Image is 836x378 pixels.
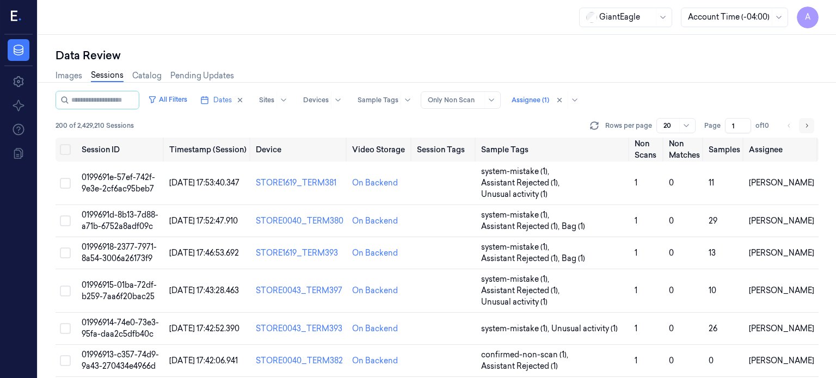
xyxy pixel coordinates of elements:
[256,285,343,296] div: STORE0043_TERM397
[352,355,398,367] div: On Backend
[635,216,637,226] span: 1
[630,138,664,162] th: Non Scans
[749,356,814,365] span: [PERSON_NAME]
[749,324,814,333] span: [PERSON_NAME]
[782,118,814,133] nav: pagination
[635,178,637,188] span: 1
[749,286,814,295] span: [PERSON_NAME]
[82,242,157,263] span: 01996918-2377-7971-8a54-3006a26173f9
[256,215,343,227] div: STORE0040_TERM380
[669,324,674,333] span: 0
[413,138,477,162] th: Session Tags
[60,286,71,296] button: Select row
[56,121,134,131] span: 200 of 2,429,210 Sessions
[704,138,745,162] th: Samples
[213,95,232,105] span: Dates
[82,318,159,339] span: 01996914-74e0-73e3-95fa-daa2c5dfb40c
[352,177,398,189] div: On Backend
[635,324,637,333] span: 1
[56,48,819,63] div: Data Review
[797,7,819,28] button: A
[82,280,157,301] span: 01996915-01ba-72df-b259-7aa6f20bac25
[256,247,343,259] div: STORE1619_TERM393
[169,178,239,188] span: [DATE] 17:53:40.347
[348,138,413,162] th: Video Storage
[481,349,570,361] span: confirmed-non-scan (1) ,
[481,166,551,177] span: system-mistake (1) ,
[799,118,814,133] button: Go to next page
[56,70,82,82] a: Images
[669,248,674,258] span: 0
[709,248,716,258] span: 13
[709,356,714,365] span: 0
[60,355,71,366] button: Select row
[481,296,548,308] span: Unusual activity (1)
[352,215,398,227] div: On Backend
[91,70,124,82] a: Sessions
[60,215,71,226] button: Select row
[352,247,398,259] div: On Backend
[755,121,773,131] span: of 10
[256,177,343,189] div: STORE1619_TERM381
[562,253,585,264] span: Bag (1)
[256,323,343,334] div: STORE0043_TERM393
[144,91,192,108] button: All Filters
[132,70,162,82] a: Catalog
[709,178,714,188] span: 11
[669,216,674,226] span: 0
[749,248,814,258] span: [PERSON_NAME]
[669,356,674,365] span: 0
[60,144,71,155] button: Select all
[709,286,716,295] span: 10
[749,178,814,188] span: [PERSON_NAME]
[352,323,398,334] div: On Backend
[481,209,551,221] span: system-mistake (1) ,
[169,248,239,258] span: [DATE] 17:46:53.692
[745,138,819,162] th: Assignee
[477,138,631,162] th: Sample Tags
[481,221,562,232] span: Assistant Rejected (1) ,
[605,121,652,131] p: Rows per page
[481,241,551,253] span: system-mistake (1) ,
[60,178,71,189] button: Select row
[562,221,585,232] span: Bag (1)
[481,285,562,296] span: Assistant Rejected (1) ,
[256,355,343,367] div: STORE0040_TERM382
[169,286,239,295] span: [DATE] 17:43:28.463
[165,138,251,162] th: Timestamp (Session)
[169,356,238,365] span: [DATE] 17:42:06.941
[749,216,814,226] span: [PERSON_NAME]
[481,253,562,264] span: Assistant Rejected (1) ,
[82,172,155,194] span: 0199691e-57ef-742f-9e3e-2cf6ac95beb7
[551,323,618,334] span: Unusual activity (1)
[82,210,158,231] span: 0199691d-8b13-7d88-a71b-6752a8adf09c
[481,323,551,334] span: system-mistake (1) ,
[669,178,674,188] span: 0
[704,121,721,131] span: Page
[82,350,159,371] span: 01996913-c357-74d9-9a43-270434e4966d
[669,286,674,295] span: 0
[77,138,165,162] th: Session ID
[60,323,71,334] button: Select row
[665,138,704,162] th: Non Matches
[352,285,398,296] div: On Backend
[481,189,548,200] span: Unusual activity (1)
[635,286,637,295] span: 1
[251,138,348,162] th: Device
[60,247,71,258] button: Select row
[709,324,717,333] span: 26
[709,216,717,226] span: 29
[170,70,234,82] a: Pending Updates
[196,91,248,109] button: Dates
[635,248,637,258] span: 1
[169,324,239,333] span: [DATE] 17:42:52.390
[635,356,637,365] span: 1
[481,177,562,189] span: Assistant Rejected (1) ,
[481,274,551,285] span: system-mistake (1) ,
[169,216,238,226] span: [DATE] 17:52:47.910
[481,361,558,372] span: Assistant Rejected (1)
